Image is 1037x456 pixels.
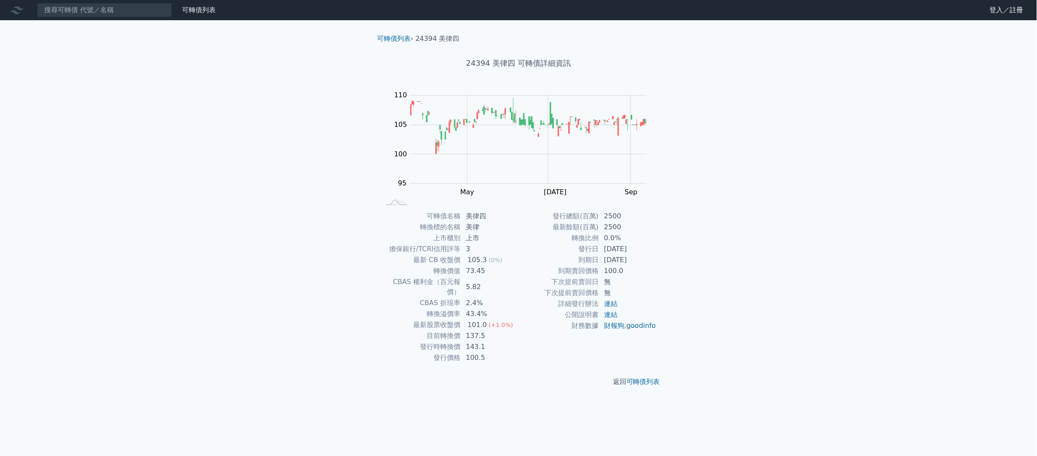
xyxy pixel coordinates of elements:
[461,352,518,363] td: 100.5
[626,378,660,386] a: 可轉債列表
[983,3,1030,17] a: 登入／註冊
[461,298,518,308] td: 2.4%
[599,287,657,298] td: 無
[461,330,518,341] td: 137.5
[461,244,518,255] td: 3
[380,233,461,244] td: 上市櫃別
[599,255,657,266] td: [DATE]
[518,222,599,233] td: 最新餘額(百萬)
[518,309,599,320] td: 公開說明書
[380,276,461,298] td: CBAS 權利金（百元報價）
[518,266,599,276] td: 到期賣回價格
[461,233,518,244] td: 上市
[416,34,460,44] li: 24394 美律四
[370,57,667,69] h1: 24394 美律四 可轉債詳細資訊
[518,276,599,287] td: 下次提前賣回日
[380,255,461,266] td: 最新 CB 收盤價
[461,222,518,233] td: 美律
[380,266,461,276] td: 轉換價值
[380,308,461,319] td: 轉換溢價率
[599,211,657,222] td: 2500
[625,188,638,196] tspan: Sep
[604,322,624,330] a: 財報狗
[390,91,660,196] g: Chart
[489,322,513,328] span: (+1.0%)
[461,276,518,298] td: 5.82
[518,233,599,244] td: 轉換比例
[518,244,599,255] td: 發行日
[380,222,461,233] td: 轉換標的名稱
[626,322,656,330] a: goodinfo
[380,211,461,222] td: 可轉債名稱
[604,300,617,308] a: 連結
[370,377,667,387] p: 返回
[599,244,657,255] td: [DATE]
[380,298,461,308] td: CBAS 折現率
[377,34,413,44] li: ›
[461,341,518,352] td: 143.1
[518,287,599,298] td: 下次提前賣回價格
[466,320,489,330] div: 101.0
[599,320,657,331] td: ,
[380,352,461,363] td: 發行價格
[37,3,172,17] input: 搜尋可轉債 代號／名稱
[394,150,407,158] tspan: 100
[489,257,502,263] span: (0%)
[518,211,599,222] td: 發行總額(百萬)
[394,91,407,99] tspan: 110
[182,6,216,14] a: 可轉債列表
[380,244,461,255] td: 擔保銀行/TCRI信用評等
[461,211,518,222] td: 美律四
[518,298,599,309] td: 詳細發行辦法
[398,179,406,187] tspan: 95
[518,320,599,331] td: 財務數據
[518,255,599,266] td: 到期日
[599,266,657,276] td: 100.0
[599,233,657,244] td: 0.0%
[377,35,411,43] a: 可轉債列表
[380,319,461,330] td: 最新股票收盤價
[599,276,657,287] td: 無
[461,308,518,319] td: 43.4%
[461,266,518,276] td: 73.45
[466,255,489,265] div: 105.3
[460,188,474,196] tspan: May
[380,330,461,341] td: 目前轉換價
[544,188,567,196] tspan: [DATE]
[604,311,617,319] a: 連結
[380,341,461,352] td: 發行時轉換價
[394,121,407,129] tspan: 105
[599,222,657,233] td: 2500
